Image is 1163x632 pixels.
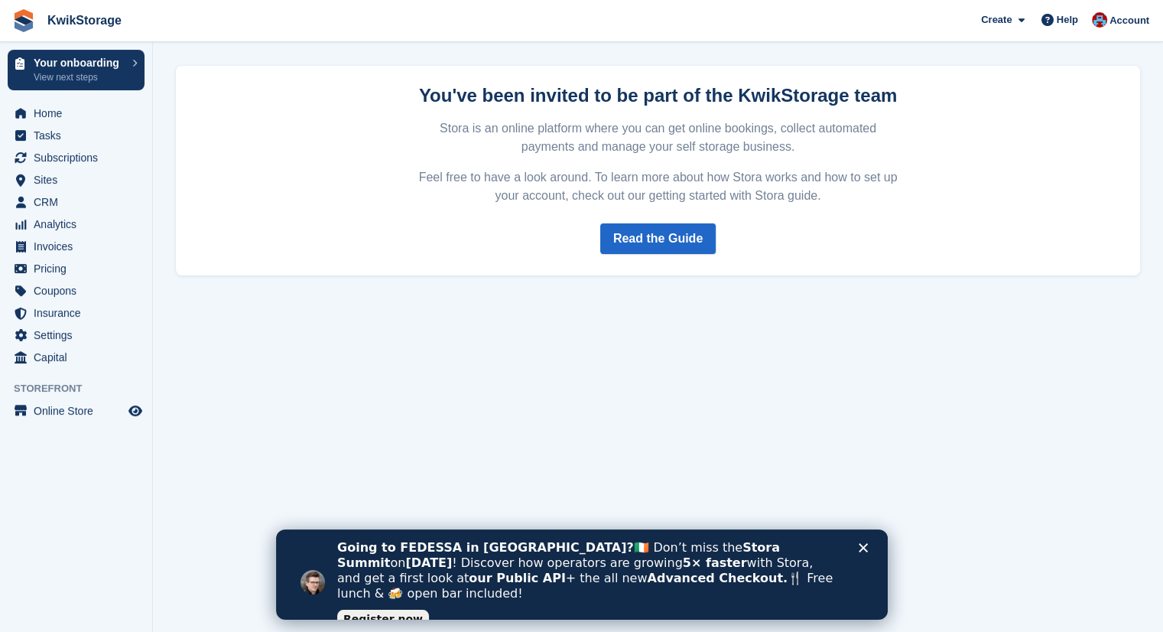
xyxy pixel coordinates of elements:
span: Settings [34,324,125,346]
span: Analytics [34,213,125,235]
p: Feel free to have a look around. To learn more about how Stora works and how to set up your accou... [417,168,900,205]
span: Insurance [34,302,125,324]
a: menu [8,147,145,168]
a: menu [8,347,145,368]
p: View next steps [34,70,125,84]
a: Your onboarding View next steps [8,50,145,90]
a: menu [8,324,145,346]
a: menu [8,236,145,257]
a: menu [8,213,145,235]
a: menu [8,258,145,279]
div: Close [583,14,598,23]
a: menu [8,125,145,146]
a: menu [8,103,145,124]
span: Tasks [34,125,125,146]
span: Home [34,103,125,124]
span: Invoices [34,236,125,257]
a: Preview store [126,402,145,420]
a: Read the Guide [600,223,716,254]
span: Capital [34,347,125,368]
a: menu [8,191,145,213]
p: Stora is an online platform where you can get online bookings, collect automated payments and man... [417,119,900,156]
span: Help [1057,12,1078,28]
span: Pricing [34,258,125,279]
img: Georgie Harkus-Hodgson [1092,12,1107,28]
iframe: Intercom live chat banner [276,529,888,620]
span: CRM [34,191,125,213]
a: menu [8,280,145,301]
span: Storefront [14,381,152,396]
a: KwikStorage [41,8,128,33]
span: Account [1109,13,1149,28]
p: Your onboarding [34,57,125,68]
span: Sites [34,169,125,191]
span: Online Store [34,400,125,422]
span: Create [981,12,1012,28]
a: menu [8,302,145,324]
strong: You've been invited to be part of the KwikStorage team [419,85,897,106]
a: menu [8,400,145,422]
a: menu [8,169,145,191]
span: Coupons [34,280,125,301]
span: Subscriptions [34,147,125,168]
img: stora-icon-8386f47178a22dfd0bd8f6a31ec36ba5ce8667c1dd55bd0f319d3a0aa187defe.svg [12,9,35,32]
a: Register now [61,80,153,99]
